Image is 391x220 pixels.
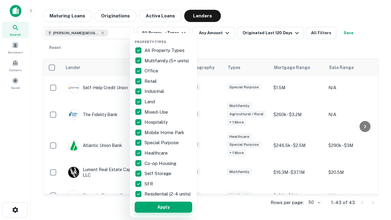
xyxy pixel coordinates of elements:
[144,129,185,136] p: Mobile Home Park
[135,40,166,44] span: Property Types
[144,98,156,105] p: Land
[144,119,169,126] p: Hospitality
[144,108,169,116] p: Mixed-Use
[144,160,177,167] p: Co-op Housing
[360,171,391,200] iframe: Chat Widget
[144,139,180,146] p: Special Purpose
[144,149,169,157] p: Healthcare
[144,170,173,177] p: Self Storage
[144,67,159,75] p: Office
[135,202,192,213] button: Apply
[144,88,165,95] p: Industrial
[144,57,190,64] p: Multifamily (5+ units)
[144,47,186,54] p: All Property Types
[144,190,192,198] p: Residential (2-4 units)
[144,180,154,188] p: SFR
[144,78,158,85] p: Retail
